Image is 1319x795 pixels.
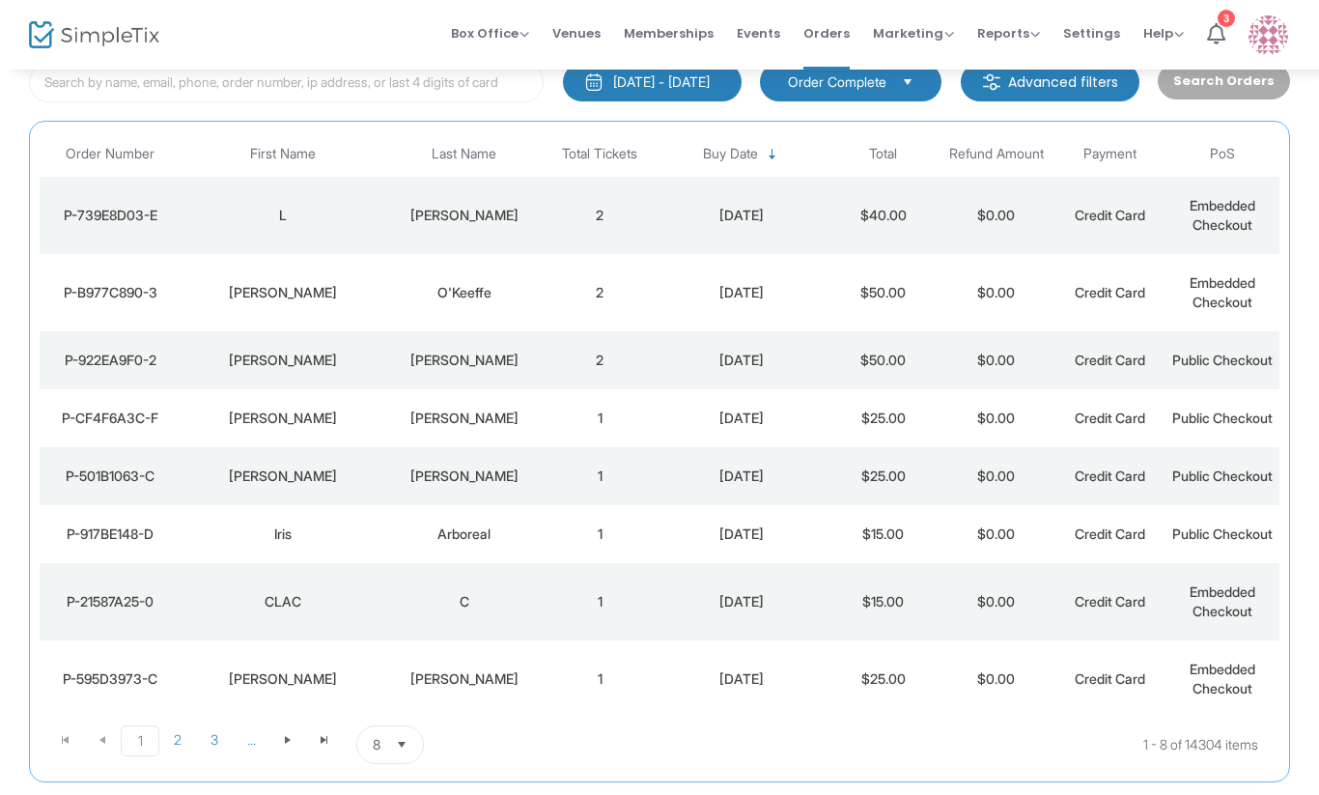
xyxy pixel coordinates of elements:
td: 2 [544,331,657,389]
span: Marketing [873,24,954,43]
span: Embedded Checkout [1190,661,1255,696]
td: 1 [544,389,657,447]
div: 9/24/2025 [661,467,822,486]
img: monthly [584,72,603,92]
span: Public Checkout [1172,525,1273,542]
div: [DATE] - [DATE] [613,72,710,92]
span: Go to the last page [317,732,332,748]
td: $0.00 [940,563,1052,640]
span: Credit Card [1075,468,1145,484]
span: PoS [1210,146,1235,162]
span: Go to the next page [280,732,295,748]
span: Embedded Checkout [1190,274,1255,310]
button: Select [388,726,415,763]
td: $50.00 [827,331,940,389]
td: $50.00 [827,254,940,331]
kendo-pager-info: 1 - 8 of 14304 items [616,725,1258,764]
span: Go to the last page [306,725,343,754]
div: 9/24/2025 [661,669,822,689]
button: Select [894,71,921,93]
td: $15.00 [827,505,940,563]
td: 1 [544,505,657,563]
span: Embedded Checkout [1190,583,1255,619]
span: Help [1143,24,1184,43]
td: $25.00 [827,389,940,447]
div: 9/25/2025 [661,409,822,428]
div: Lewis [390,409,539,428]
div: Data table [40,131,1279,718]
td: 2 [544,177,657,254]
td: $0.00 [940,331,1052,389]
th: Total Tickets [544,131,657,177]
div: P-739E8D03-E [44,206,177,225]
span: Reports [977,24,1040,43]
span: Events [737,9,780,58]
input: Search by name, email, phone, order number, ip address, or last 4 digits of card [29,63,544,102]
th: Total [827,131,940,177]
div: P-21587A25-0 [44,592,177,611]
div: Arboreal [390,525,539,544]
div: P-501B1063-C [44,467,177,486]
div: C [390,592,539,611]
span: Order Complete [788,72,886,92]
td: $25.00 [827,447,940,505]
span: Sortable [765,147,780,162]
span: Settings [1063,9,1120,58]
img: filter [982,72,1001,92]
span: 8 [373,735,380,754]
th: Refund Amount [940,131,1052,177]
span: Orders [803,9,850,58]
td: $0.00 [940,447,1052,505]
td: 1 [544,640,657,718]
div: Flores [390,467,539,486]
span: Public Checkout [1172,410,1273,426]
div: Kara [186,409,380,428]
td: $0.00 [940,505,1052,563]
div: 3 [1218,10,1235,27]
div: Sara [186,283,380,302]
m-button: Advanced filters [961,63,1139,101]
div: P-922EA9F0-2 [44,351,177,370]
div: O'Keeffe [390,283,539,302]
span: Page 3 [196,725,233,754]
div: Leah [186,351,380,370]
td: $0.00 [940,389,1052,447]
span: Box Office [451,24,529,43]
div: P-CF4F6A3C-F [44,409,177,428]
div: Yarotsky [390,206,539,225]
div: 9/24/2025 [661,525,822,544]
div: Olivia [186,669,380,689]
span: Credit Card [1075,352,1145,368]
div: CLAC [186,592,380,611]
span: Public Checkout [1172,352,1273,368]
span: Venues [552,9,601,58]
td: $15.00 [827,563,940,640]
span: Credit Card [1075,284,1145,300]
span: Order Number [66,146,154,162]
span: Credit Card [1075,593,1145,610]
td: 2 [544,254,657,331]
div: P-917BE148-D [44,525,177,544]
div: Iris [186,525,380,544]
div: 9/25/2025 [661,206,822,225]
span: Memberships [624,9,714,58]
td: $0.00 [940,177,1052,254]
div: 9/25/2025 [661,283,822,302]
div: P-B977C890-3 [44,283,177,302]
span: First Name [250,146,316,162]
div: 9/25/2025 [661,351,822,370]
span: Page 1 [121,725,159,756]
td: 1 [544,563,657,640]
span: Last Name [432,146,496,162]
div: Kreger [390,351,539,370]
div: P-595D3973-C [44,669,177,689]
td: $0.00 [940,254,1052,331]
div: Lehrman [390,669,539,689]
span: Buy Date [703,146,758,162]
span: Credit Card [1075,525,1145,542]
span: Credit Card [1075,670,1145,687]
button: [DATE] - [DATE] [563,63,742,101]
td: $0.00 [940,640,1052,718]
span: Credit Card [1075,410,1145,426]
td: $25.00 [827,640,940,718]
